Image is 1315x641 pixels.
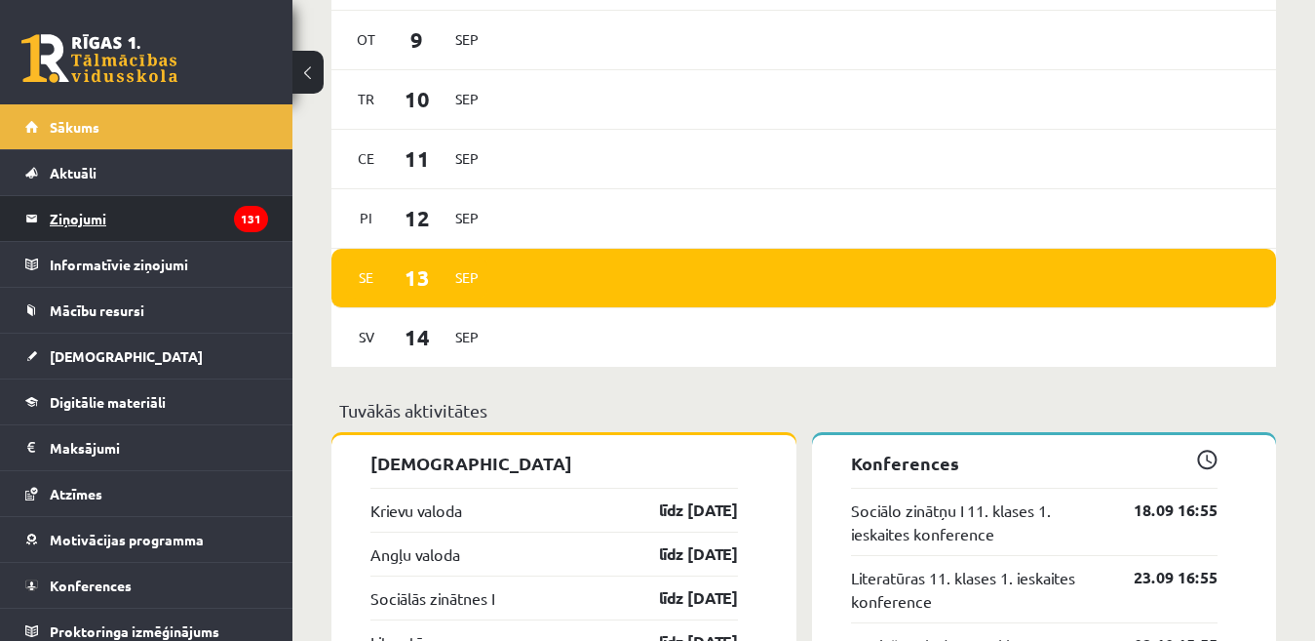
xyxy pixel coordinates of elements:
span: Proktoringa izmēģinājums [50,622,219,640]
a: Literatūras 11. klases 1. ieskaites konference [851,566,1105,613]
legend: Informatīvie ziņojumi [50,242,268,287]
legend: Ziņojumi [50,196,268,241]
i: 131 [234,206,268,232]
a: [DEMOGRAPHIC_DATA] [25,334,268,379]
span: 10 [387,83,447,115]
a: Informatīvie ziņojumi [25,242,268,287]
a: Konferences [25,563,268,608]
span: Konferences [50,577,132,594]
span: Ot [346,24,387,55]
p: Tuvākās aktivitātes [339,397,1268,423]
p: [DEMOGRAPHIC_DATA] [370,450,738,476]
span: 12 [387,202,447,234]
a: līdz [DATE] [625,542,738,566]
span: Atzīmes [50,485,102,502]
span: Tr [346,84,387,114]
span: 14 [387,321,447,353]
span: [DEMOGRAPHIC_DATA] [50,347,203,365]
span: 11 [387,142,447,175]
span: Aktuāli [50,164,97,181]
a: Aktuāli [25,150,268,195]
a: līdz [DATE] [625,499,738,522]
span: Sv [346,322,387,352]
legend: Maksājumi [50,425,268,470]
a: Sociālās zinātnes I [370,586,494,610]
span: Sep [446,203,487,233]
a: Rīgas 1. Tālmācības vidusskola [21,34,177,83]
a: Digitālie materiāli [25,380,268,424]
span: Sep [446,262,487,293]
span: Sep [446,322,487,352]
span: Mācību resursi [50,301,144,319]
a: 23.09 16:55 [1104,566,1218,589]
a: Maksājumi [25,425,268,470]
a: Krievu valoda [370,499,462,522]
span: Sep [446,143,487,174]
span: Ce [346,143,387,174]
a: līdz [DATE] [625,586,738,610]
span: 9 [387,23,447,56]
span: Sep [446,24,487,55]
span: Digitālie materiāli [50,393,166,411]
a: 18.09 16:55 [1104,499,1218,522]
a: Sociālo zinātņu I 11. klases 1. ieskaites konference [851,499,1105,545]
span: Se [346,262,387,293]
span: Pi [346,203,387,233]
span: Motivācijas programma [50,531,204,548]
a: Sākums [25,104,268,149]
span: Sākums [50,118,99,136]
a: Atzīmes [25,471,268,516]
p: Konferences [851,450,1218,476]
a: Motivācijas programma [25,517,268,562]
span: 13 [387,261,447,294]
a: Ziņojumi131 [25,196,268,241]
span: Sep [446,84,487,114]
a: Mācību resursi [25,288,268,333]
a: Angļu valoda [370,542,460,566]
